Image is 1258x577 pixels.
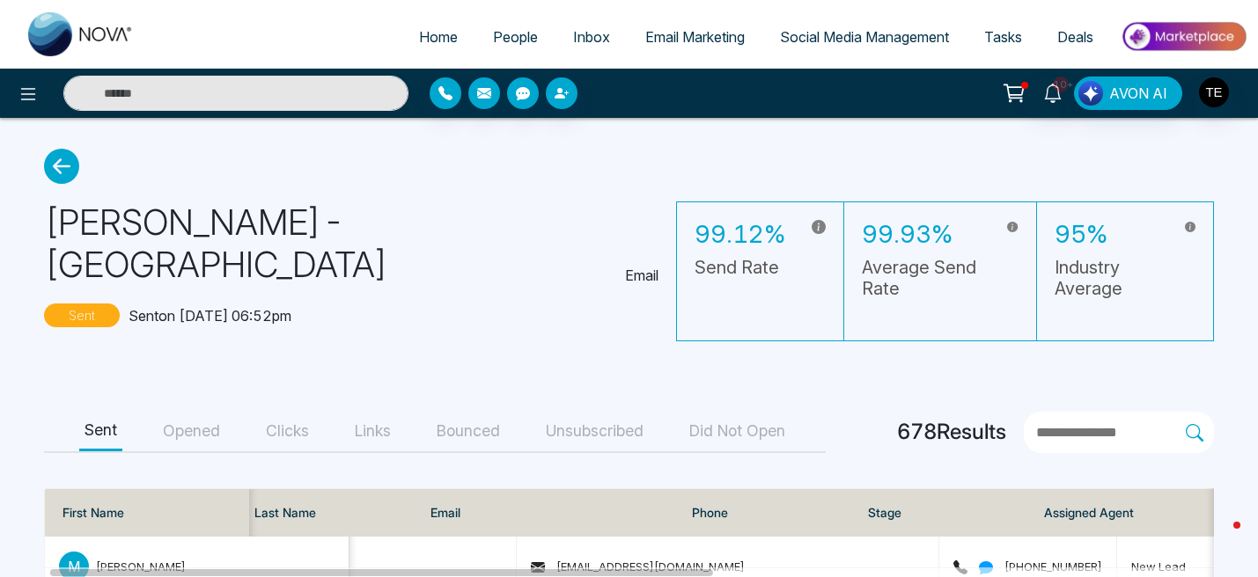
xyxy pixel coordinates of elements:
[862,220,982,250] h3: 99.93%
[261,412,314,451] button: Clicks
[678,489,854,537] th: Phone
[862,257,982,299] h5: Average Send Rate
[684,412,791,451] button: Did Not Open
[967,20,1040,54] a: Tasks
[45,489,249,537] th: First Name
[1199,77,1229,107] img: User Avatar
[79,412,122,451] button: Sent
[475,20,555,54] a: People
[1198,517,1240,559] iframe: Intercom live chat
[1078,81,1103,106] img: Lead Flow
[96,558,186,575] div: [PERSON_NAME]
[28,12,134,56] img: Nova CRM Logo
[419,28,458,46] span: Home
[44,201,612,286] h1: [PERSON_NAME]- [GEOGRAPHIC_DATA]
[541,412,649,451] button: Unsubscribed
[1131,559,1186,573] span: New Lead
[44,303,120,327] p: Sent
[1057,28,1093,46] span: Deals
[349,412,396,451] button: Links
[493,28,538,46] span: People
[628,20,762,54] a: Email Marketing
[401,20,475,54] a: Home
[1053,77,1069,92] span: 10+
[1040,20,1111,54] a: Deals
[1032,77,1074,107] a: 10+
[854,489,1030,537] th: Stage
[240,489,416,537] th: Last Name
[1074,77,1182,110] button: AVON AI
[625,265,658,286] p: Email
[431,412,505,451] button: Bounced
[1055,220,1159,250] h3: 95%
[1030,489,1206,537] th: Assigned Agent
[1120,17,1247,56] img: Market-place.gif
[1055,257,1159,299] h5: Industry Average
[953,559,1102,573] span: [PHONE_NUMBER]
[780,28,949,46] span: Social Media Management
[531,559,745,573] span: [EMAIL_ADDRESS][DOMAIN_NAME]
[1109,83,1167,104] span: AVON AI
[573,28,610,46] span: Inbox
[695,257,785,278] h5: Send Rate
[984,28,1022,46] span: Tasks
[645,28,745,46] span: Email Marketing
[416,489,678,537] th: Email
[762,20,967,54] a: Social Media Management
[158,412,225,451] button: Opened
[897,420,1006,445] h4: 678 Results
[129,305,291,326] p: Sent on [DATE] 06:52pm
[695,220,785,250] h3: 99.12%
[555,20,628,54] a: Inbox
